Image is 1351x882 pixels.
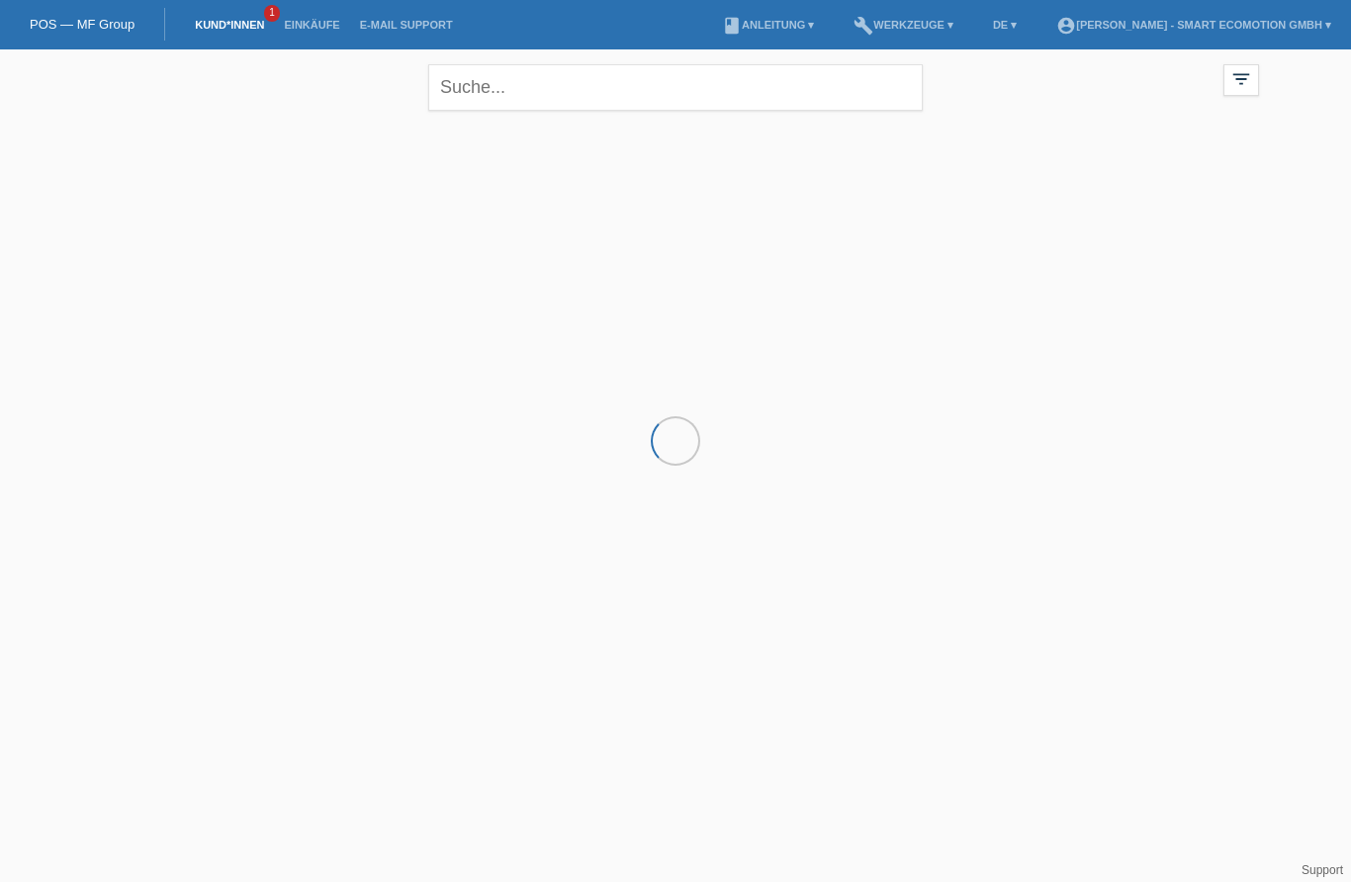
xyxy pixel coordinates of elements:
[1046,19,1341,31] a: account_circle[PERSON_NAME] - Smart Ecomotion GmbH ▾
[712,19,824,31] a: bookAnleitung ▾
[983,19,1027,31] a: DE ▾
[1302,863,1343,877] a: Support
[264,5,280,22] span: 1
[185,19,274,31] a: Kund*innen
[350,19,463,31] a: E-Mail Support
[1056,16,1076,36] i: account_circle
[844,19,963,31] a: buildWerkzeuge ▾
[854,16,873,36] i: build
[30,17,135,32] a: POS — MF Group
[428,64,923,111] input: Suche...
[1230,68,1252,90] i: filter_list
[722,16,742,36] i: book
[274,19,349,31] a: Einkäufe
